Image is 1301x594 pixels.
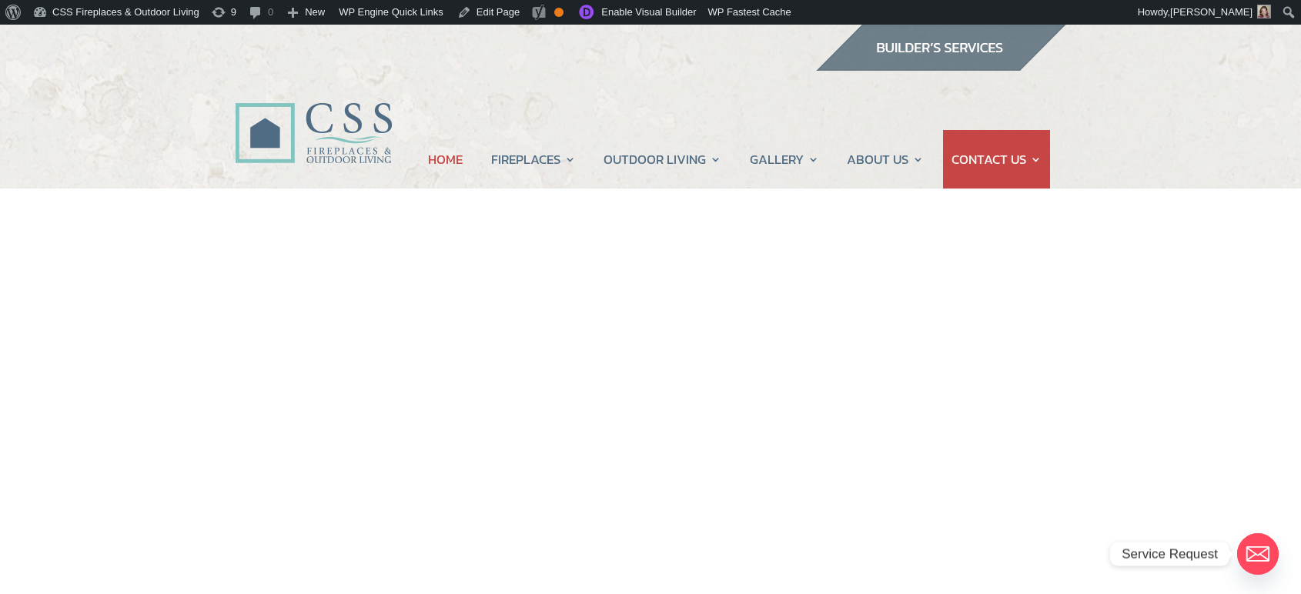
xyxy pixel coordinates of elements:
[604,130,721,189] a: OUTDOOR LIVING
[235,60,392,172] img: CSS Fireplaces & Outdoor Living (Formerly Construction Solutions & Supply)- Jacksonville Ormond B...
[750,130,819,189] a: GALLERY
[554,8,564,17] div: OK
[1237,533,1279,575] a: Email
[815,56,1066,76] a: builder services construction supply
[847,130,924,189] a: ABOUT US
[491,130,576,189] a: FIREPLACES
[1170,6,1253,18] span: [PERSON_NAME]
[952,130,1042,189] a: CONTACT US
[428,130,463,189] a: HOME
[815,25,1066,71] img: builders_btn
